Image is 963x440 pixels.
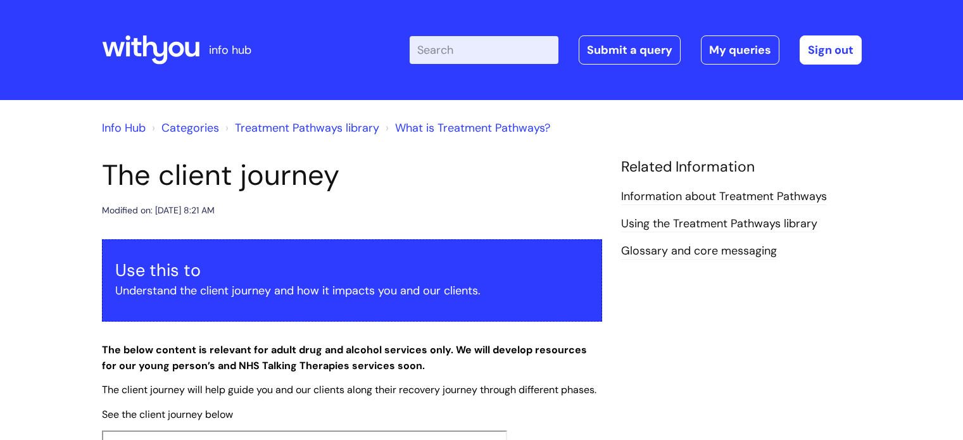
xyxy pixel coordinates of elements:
h1: The client journey [102,158,602,192]
input: Search [410,36,558,64]
a: Glossary and core messaging [621,243,777,260]
a: Info Hub [102,120,146,135]
a: Using the Treatment Pathways library [621,216,817,232]
a: My queries [701,35,779,65]
p: Understand the client journey and how it impacts you and our clients. [115,280,589,301]
a: Information about Treatment Pathways [621,189,827,205]
div: Modified on: [DATE] 8:21 AM [102,203,215,218]
a: Submit a query [579,35,681,65]
a: What is Treatment Pathways? [395,120,550,135]
strong: The below content is relevant for adult drug and alcohol services only. We will develop resources... [102,343,587,372]
a: Sign out [800,35,862,65]
h4: Related Information [621,158,862,176]
h3: Use this to [115,260,589,280]
div: | - [410,35,862,65]
p: info hub [209,40,251,60]
a: Treatment Pathways library [235,120,379,135]
li: Treatment Pathways library [222,118,379,138]
li: Solution home [149,118,219,138]
a: Categories [161,120,219,135]
span: See the client journey below [102,408,233,421]
li: What is Treatment Pathways? [382,118,550,138]
span: The client journey will help guide you and our clients along their recovery journey through diffe... [102,383,596,396]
